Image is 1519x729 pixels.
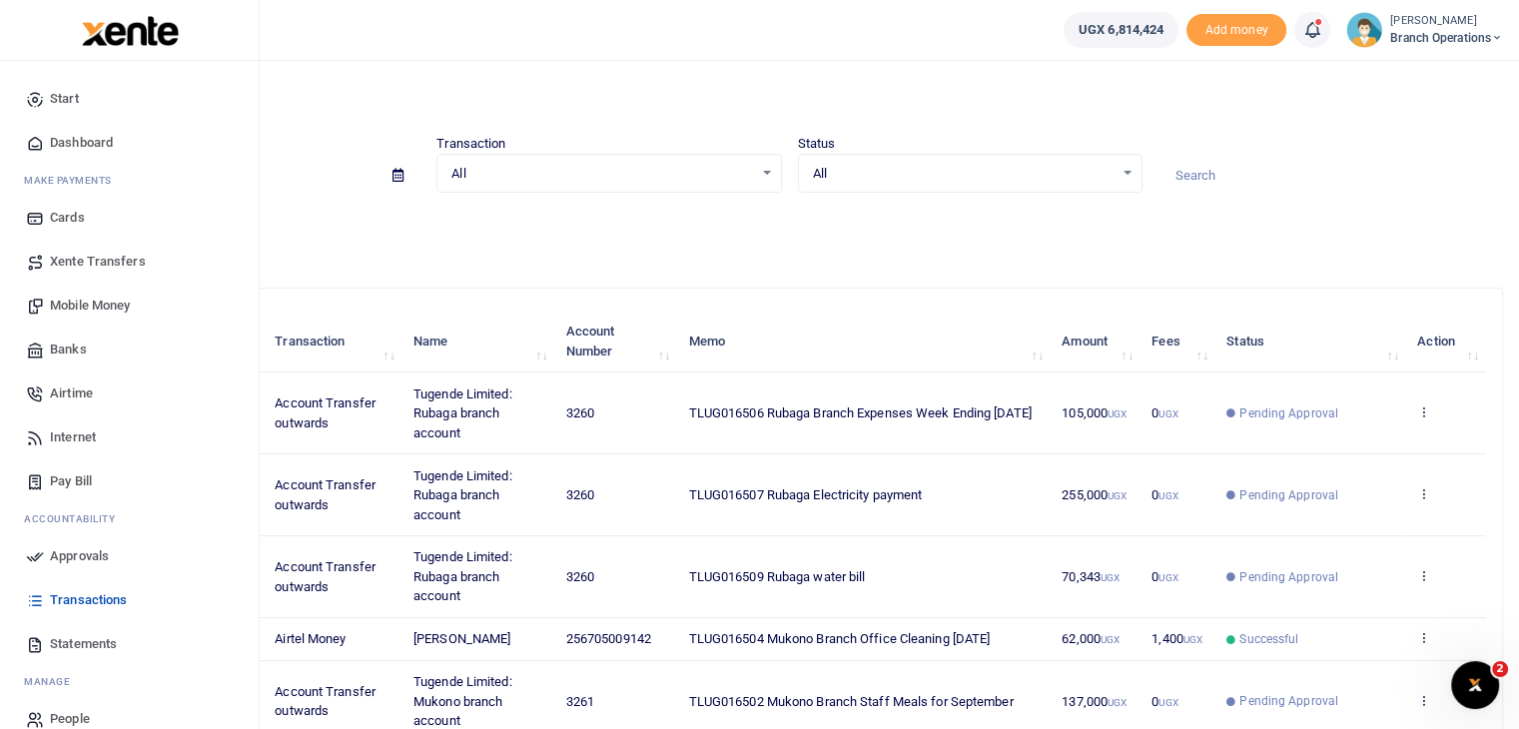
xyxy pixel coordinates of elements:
span: Pending Approval [1239,486,1338,504]
span: 0 [1151,569,1177,584]
span: Tugende Limited: Mukono branch account [413,674,512,728]
img: logo-large [82,16,179,46]
span: Account Transfer outwards [275,477,376,512]
span: 0 [1151,487,1177,502]
span: Internet [50,427,96,447]
span: Account Transfer outwards [275,559,376,594]
a: Airtime [16,371,243,415]
small: UGX [1158,408,1177,419]
span: 3260 [566,569,594,584]
span: Airtime [50,383,93,403]
span: ake Payments [34,173,112,188]
li: Wallet ballance [1056,12,1186,48]
a: Internet [16,415,243,459]
a: Xente Transfers [16,240,243,284]
th: Fees: activate to sort column ascending [1140,311,1215,372]
span: Pending Approval [1239,568,1338,586]
small: UGX [1101,634,1120,645]
a: Start [16,77,243,121]
h4: Transactions [76,86,1503,108]
li: M [16,666,243,697]
span: Pending Approval [1239,404,1338,422]
span: 137,000 [1062,694,1127,709]
a: Approvals [16,534,243,578]
small: UGX [1183,634,1202,645]
input: Search [1158,159,1503,193]
span: Statements [50,634,117,654]
a: Banks [16,328,243,371]
th: Account Number: activate to sort column ascending [555,311,678,372]
span: [PERSON_NAME] [413,631,510,646]
small: UGX [1108,408,1127,419]
a: Statements [16,622,243,666]
span: countability [39,511,115,526]
span: Start [50,89,79,109]
th: Amount: activate to sort column ascending [1051,311,1140,372]
th: Name: activate to sort column ascending [402,311,555,372]
span: Xente Transfers [50,252,146,272]
span: Account Transfer outwards [275,684,376,719]
img: profile-user [1346,12,1382,48]
a: Transactions [16,578,243,622]
span: Transactions [50,590,127,610]
th: Action: activate to sort column ascending [1406,311,1486,372]
span: TLUG016504 Mukono Branch Office Cleaning [DATE] [689,631,991,646]
span: 105,000 [1062,405,1127,420]
th: Status: activate to sort column ascending [1215,311,1406,372]
small: UGX [1101,572,1120,583]
label: Status [798,134,836,154]
span: Add money [1186,14,1286,47]
span: Tugende Limited: Rubaga branch account [413,468,512,522]
span: 256705009142 [566,631,651,646]
span: TLUG016506 Rubaga Branch Expenses Week Ending [DATE] [689,405,1032,420]
a: Cards [16,196,243,240]
p: Download [76,217,1503,238]
span: 1,400 [1151,631,1202,646]
span: TLUG016509 Rubaga water bill [689,569,866,584]
span: Approvals [50,546,109,566]
a: profile-user [PERSON_NAME] Branch Operations [1346,12,1503,48]
small: UGX [1158,490,1177,501]
span: 70,343 [1062,569,1120,584]
a: UGX 6,814,424 [1064,12,1178,48]
small: UGX [1108,490,1127,501]
span: 255,000 [1062,487,1127,502]
span: Successful [1239,630,1298,648]
span: People [50,709,90,729]
small: UGX [1158,572,1177,583]
a: Add money [1186,21,1286,36]
span: Account Transfer outwards [275,395,376,430]
span: TLUG016507 Rubaga Electricity payment [689,487,923,502]
span: Dashboard [50,133,113,153]
span: UGX 6,814,424 [1079,20,1163,40]
iframe: Intercom live chat [1451,661,1499,709]
small: UGX [1108,697,1127,708]
span: Banks [50,340,87,360]
span: Pending Approval [1239,692,1338,710]
span: Cards [50,208,85,228]
li: Ac [16,503,243,534]
span: 0 [1151,405,1177,420]
span: 3260 [566,487,594,502]
span: 2 [1492,661,1508,677]
span: All [813,164,1114,184]
span: anage [34,674,71,689]
li: Toup your wallet [1186,14,1286,47]
span: TLUG016502 Mukono Branch Staff Meals for September [689,694,1014,709]
a: Dashboard [16,121,243,165]
small: UGX [1158,697,1177,708]
a: logo-small logo-large logo-large [80,22,179,37]
span: 3261 [566,694,594,709]
th: Transaction: activate to sort column ascending [264,311,402,372]
label: Transaction [436,134,505,154]
span: All [451,164,752,184]
span: Tugende Limited: Rubaga branch account [413,386,512,440]
span: Pay Bill [50,471,92,491]
th: Memo: activate to sort column ascending [677,311,1051,372]
a: Pay Bill [16,459,243,503]
small: [PERSON_NAME] [1390,13,1503,30]
span: 62,000 [1062,631,1120,646]
span: Mobile Money [50,296,130,316]
span: 0 [1151,694,1177,709]
span: Branch Operations [1390,29,1503,47]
